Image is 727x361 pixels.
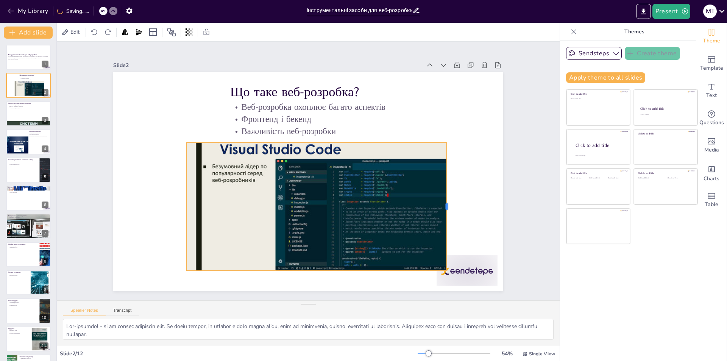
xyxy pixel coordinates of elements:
[8,303,37,305] p: Сумісність браузерів
[19,359,48,361] p: Обговорення теми
[6,73,51,98] div: https://cdn.sendsteps.com/images/logo/sendsteps_logo_white.pnghttps://cdn.sendsteps.com/images/lo...
[8,273,28,275] p: Вибір хостингу
[60,350,418,357] div: Slide 2 / 12
[8,189,48,191] p: Готові компоненти
[19,79,48,80] p: Важливість веб-розробки
[19,74,48,77] p: Що таке веб-розробка?
[8,304,37,306] p: Покращення SEO
[636,4,651,19] button: Export to PowerPoint
[8,300,37,302] p: Веб-стандарти
[571,172,625,175] div: Click to add title
[6,45,51,70] div: https://cdn.sendsteps.com/images/logo/sendsteps_logo_white.pnghttps://cdn.sendsteps.com/images/lo...
[19,78,48,79] p: Фронтенд і бекенд
[63,319,554,340] textarea: Lor-ipsumdol - si am consec adipiscin elit. Se doeiu tempor, in utlabor e dolo magna aliqu, enim ...
[703,4,717,19] button: М Т
[8,159,37,161] p: Системи управління контентом (CMS)
[8,248,37,250] p: Уникнення помилок
[8,106,48,107] p: CMS для управління контентом
[638,177,662,179] div: Click to add text
[28,134,48,136] p: Автозавершення коду
[706,91,717,100] span: Text
[703,5,717,18] div: М Т
[703,37,720,45] span: Theme
[704,146,719,154] span: Media
[6,186,51,211] div: https://cdn.sendsteps.com/images/logo/sendsteps_logo_white.pnghttps://cdn.sendsteps.com/images/lo...
[8,217,48,219] p: Важливість тестування
[42,145,48,152] div: 4
[699,119,724,127] span: Questions
[8,245,37,247] p: Візуалізація ідей
[8,328,28,330] p: Підсумок
[638,172,692,175] div: Click to add title
[8,247,37,248] p: Зворотний зв'язок
[307,5,412,16] input: Insert title
[8,275,28,276] p: Реєстрація домену
[640,114,690,116] div: Click to add text
[580,23,689,41] p: Themes
[167,28,176,37] span: Position
[571,98,625,100] div: Click to add text
[6,129,51,154] div: https://cdn.sendsteps.com/images/logo/sendsteps_logo_white.pnghttps://cdn.sendsteps.com/images/lo...
[8,56,48,59] p: Ця презентація розгляне основні інструменти, які допоможуть вам створювати та розвивати веб-сайти...
[19,356,48,358] p: Питання та відповіді
[42,258,48,265] div: 8
[6,5,51,17] button: My Library
[696,77,727,105] div: Add text boxes
[8,187,48,189] p: Фреймворки для веб-розробки
[42,286,48,293] div: 9
[8,243,37,245] p: Дизайн та прототипування
[8,162,37,164] p: Легкість використання
[39,314,48,321] div: 10
[39,342,48,349] div: 11
[576,155,623,156] div: Click to add body
[8,330,28,331] p: Важливість знань
[8,107,48,109] p: Фреймворки для швидкості
[42,61,48,67] div: 1
[6,327,51,352] div: 11
[6,158,51,183] div: https://cdn.sendsteps.com/images/logo/sendsteps_logo_white.pnghttps://cdn.sendsteps.com/images/lo...
[42,230,48,237] div: 7
[8,271,28,273] p: Хостинг та домени
[19,76,48,78] p: Веб-розробка охоплює багато аспектів
[640,106,691,111] div: Click to add title
[498,350,516,357] div: 54 %
[339,75,429,320] p: Веб-розробка охоплює багато аспектів
[704,175,719,183] span: Charts
[700,64,723,72] span: Template
[8,333,28,334] p: Постійне вдосконалення
[63,308,106,316] button: Speaker Notes
[696,105,727,132] div: Get real-time input from your audience
[696,23,727,50] div: Change the overall theme
[608,177,625,179] div: Click to add text
[4,27,53,39] button: Add slide
[351,70,446,316] p: Що таке веб-розробка?
[529,351,555,357] span: Single View
[57,8,89,15] div: Saving......
[28,135,48,137] p: Інтеграція з системами контролю версій
[8,59,48,60] p: Generated with [URL]
[696,186,727,214] div: Add a table
[42,117,48,124] div: 3
[42,202,48,208] div: 6
[8,192,48,193] p: Логіка програми
[696,50,727,77] div: Add ready made slides
[42,173,48,180] div: 5
[69,28,81,36] span: Edit
[6,242,51,267] div: 8
[6,101,51,126] div: https://cdn.sendsteps.com/images/logo/sendsteps_logo_white.pnghttps://cdn.sendsteps.com/images/lo...
[8,302,37,303] p: Доступність для всіх
[8,104,48,106] p: Інструменти для кодування
[28,133,48,134] p: Підсвічування синтаксису
[106,308,139,316] button: Transcript
[8,165,37,167] p: Додавання контенту
[571,177,588,179] div: Click to add text
[8,220,48,221] p: Виявлення помилок
[8,164,37,165] p: Налаштування дизайну
[589,177,606,179] div: Click to add text
[705,200,718,209] span: Table
[8,215,48,217] p: Інструменти для тестування
[638,132,692,135] div: Click to add title
[42,89,48,96] div: 2
[571,92,625,95] div: Click to add title
[6,298,51,323] div: 10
